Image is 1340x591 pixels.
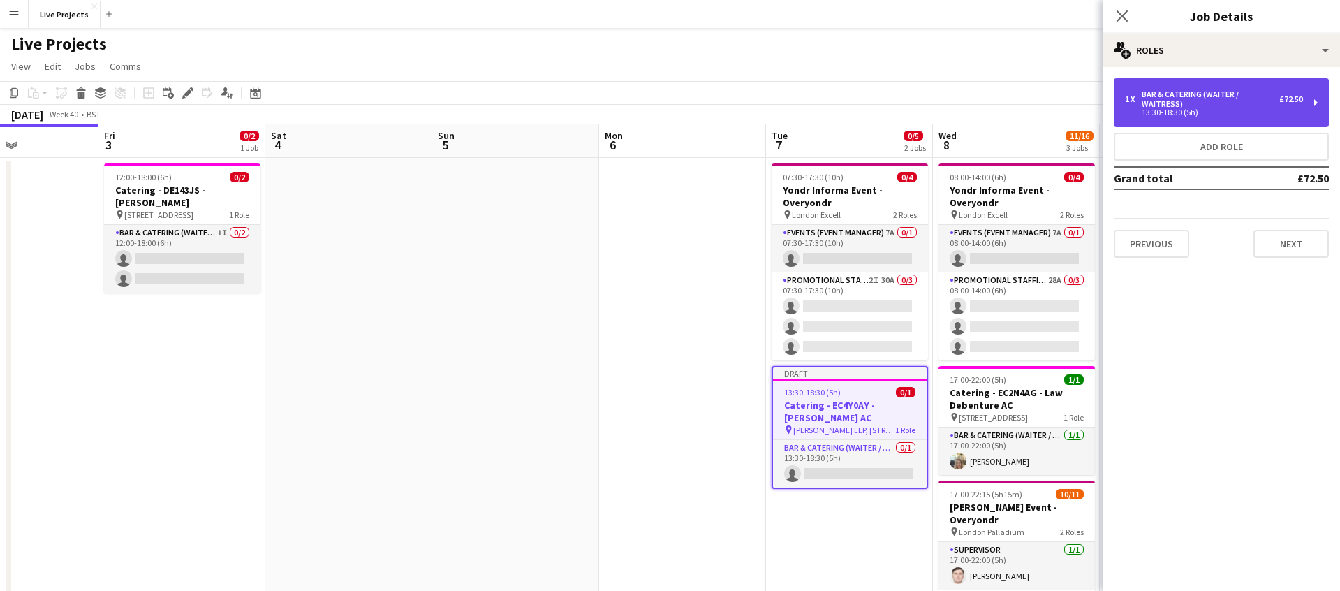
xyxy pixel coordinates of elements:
[904,143,926,153] div: 2 Jobs
[896,387,915,397] span: 0/1
[783,172,844,182] span: 07:30-17:30 (10h)
[1114,133,1329,161] button: Add role
[104,184,260,209] h3: Catering - DE143JS - [PERSON_NAME]
[773,440,927,488] app-card-role: Bar & Catering (Waiter / waitress)0/113:30-18:30 (5h)
[124,210,193,220] span: [STREET_ADDRESS]
[102,137,115,153] span: 3
[893,210,917,220] span: 2 Roles
[1066,143,1093,153] div: 3 Jobs
[938,366,1095,475] app-job-card: 17:00-22:00 (5h)1/1Catering - EC2N4AG - Law Debenture AC [STREET_ADDRESS]1 RoleBar & Catering (Wa...
[938,184,1095,209] h3: Yondr Informa Event - Overyondr
[87,109,101,119] div: BST
[904,131,923,141] span: 0/5
[69,57,101,75] a: Jobs
[938,272,1095,360] app-card-role: Promotional Staffing (Exhibition Host)28A0/308:00-14:00 (6h)
[229,210,249,220] span: 1 Role
[110,60,141,73] span: Comms
[1063,412,1084,423] span: 1 Role
[950,489,1022,499] span: 17:00-22:15 (5h15m)
[438,129,455,142] span: Sun
[772,163,928,360] app-job-card: 07:30-17:30 (10h)0/4Yondr Informa Event - Overyondr London Excell2 RolesEvents (Event Manager)7A0...
[793,425,895,435] span: [PERSON_NAME] LLP, [STREET_ADDRESS]
[104,129,115,142] span: Fri
[271,129,286,142] span: Sat
[1103,7,1340,25] h3: Job Details
[772,225,928,272] app-card-role: Events (Event Manager)7A0/107:30-17:30 (10h)
[1056,489,1084,499] span: 10/11
[115,172,172,182] span: 12:00-18:00 (6h)
[603,137,623,153] span: 6
[959,412,1028,423] span: [STREET_ADDRESS]
[1114,167,1253,189] td: Grand total
[11,108,43,122] div: [DATE]
[436,137,455,153] span: 5
[1060,210,1084,220] span: 2 Roles
[230,172,249,182] span: 0/2
[938,428,1095,475] app-card-role: Bar & Catering (Waiter / waitress)1/117:00-22:00 (5h)[PERSON_NAME]
[938,129,957,142] span: Wed
[1114,230,1189,258] button: Previous
[772,184,928,209] h3: Yondr Informa Event - Overyondr
[950,172,1006,182] span: 08:00-14:00 (6h)
[938,386,1095,411] h3: Catering - EC2N4AG - Law Debenture AC
[1064,374,1084,385] span: 1/1
[1279,94,1303,104] div: £72.50
[11,34,107,54] h1: Live Projects
[104,225,260,293] app-card-role: Bar & Catering (Waiter / waitress)1I0/212:00-18:00 (6h)
[240,131,259,141] span: 0/2
[1066,131,1094,141] span: 11/16
[1060,527,1084,537] span: 2 Roles
[39,57,66,75] a: Edit
[1103,34,1340,67] div: Roles
[240,143,258,153] div: 1 Job
[772,272,928,360] app-card-role: Promotional Staffing (Exhibition Host)2I30A0/307:30-17:30 (10h)
[936,137,957,153] span: 8
[950,374,1006,385] span: 17:00-22:00 (5h)
[1253,230,1329,258] button: Next
[959,527,1024,537] span: London Palladium
[1125,94,1142,104] div: 1 x
[1064,172,1084,182] span: 0/4
[773,399,927,424] h3: Catering - EC4Y0AY - [PERSON_NAME] AC
[897,172,917,182] span: 0/4
[938,225,1095,272] app-card-role: Events (Event Manager)7A0/108:00-14:00 (6h)
[938,163,1095,360] app-job-card: 08:00-14:00 (6h)0/4Yondr Informa Event - Overyondr London Excell2 RolesEvents (Event Manager)7A0/...
[46,109,81,119] span: Week 40
[792,210,841,220] span: London Excell
[104,163,260,293] app-job-card: 12:00-18:00 (6h)0/2Catering - DE143JS - [PERSON_NAME] [STREET_ADDRESS]1 RoleBar & Catering (Waite...
[75,60,96,73] span: Jobs
[6,57,36,75] a: View
[11,60,31,73] span: View
[605,129,623,142] span: Mon
[269,137,286,153] span: 4
[104,57,147,75] a: Comms
[1142,89,1279,109] div: Bar & Catering (Waiter / waitress)
[1253,167,1329,189] td: £72.50
[45,60,61,73] span: Edit
[784,387,841,397] span: 13:30-18:30 (5h)
[772,129,788,142] span: Tue
[938,501,1095,526] h3: [PERSON_NAME] Event - Overyondr
[772,366,928,489] app-job-card: Draft13:30-18:30 (5h)0/1Catering - EC4Y0AY - [PERSON_NAME] AC [PERSON_NAME] LLP, [STREET_ADDRESS]...
[1125,109,1303,116] div: 13:30-18:30 (5h)
[959,210,1008,220] span: London Excell
[895,425,915,435] span: 1 Role
[29,1,101,28] button: Live Projects
[773,367,927,379] div: Draft
[938,542,1095,590] app-card-role: Supervisor1/117:00-22:00 (5h)[PERSON_NAME]
[770,137,788,153] span: 7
